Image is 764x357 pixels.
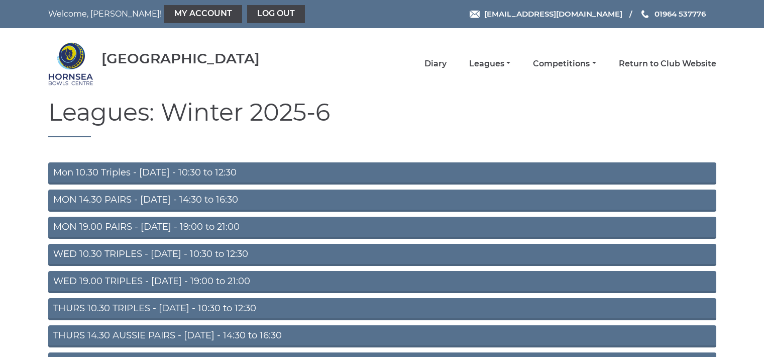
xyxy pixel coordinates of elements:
span: 01964 537776 [654,9,706,19]
a: MON 14.30 PAIRS - [DATE] - 14:30 to 16:30 [48,190,716,212]
a: Return to Club Website [619,58,716,69]
a: Log out [247,5,305,23]
a: Competitions [533,58,596,69]
a: My Account [164,5,242,23]
a: THURS 10.30 TRIPLES - [DATE] - 10:30 to 12:30 [48,298,716,320]
nav: Welcome, [PERSON_NAME]! [48,5,318,23]
a: WED 10.30 TRIPLES - [DATE] - 10:30 to 12:30 [48,244,716,266]
a: Mon 10.30 Triples - [DATE] - 10:30 to 12:30 [48,162,716,185]
a: Phone us 01964 537776 [640,8,706,20]
a: WED 19.00 TRIPLES - [DATE] - 19:00 to 21:00 [48,271,716,293]
a: THURS 14.30 AUSSIE PAIRS - [DATE] - 14:30 to 16:30 [48,325,716,347]
img: Phone us [641,10,648,18]
a: Email [EMAIL_ADDRESS][DOMAIN_NAME] [470,8,622,20]
h1: Leagues: Winter 2025-6 [48,99,716,137]
img: Email [470,11,480,18]
a: Diary [424,58,447,69]
a: Leagues [469,58,510,69]
img: Hornsea Bowls Centre [48,41,93,86]
span: [EMAIL_ADDRESS][DOMAIN_NAME] [484,9,622,19]
div: [GEOGRAPHIC_DATA] [101,51,260,66]
a: MON 19.00 PAIRS - [DATE] - 19:00 to 21:00 [48,217,716,239]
